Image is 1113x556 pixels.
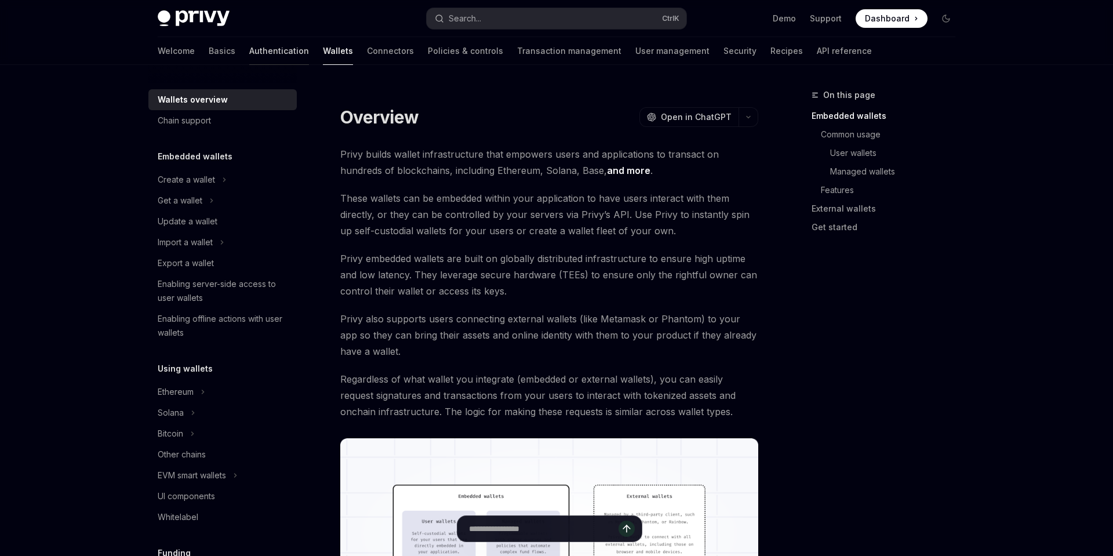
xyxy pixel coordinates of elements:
[148,211,297,232] a: Update a wallet
[158,406,184,420] div: Solana
[148,169,297,190] button: Create a wallet
[148,190,297,211] button: Get a wallet
[148,253,297,274] a: Export a wallet
[158,468,226,482] div: EVM smart wallets
[148,423,297,444] button: Bitcoin
[158,235,213,249] div: Import a wallet
[148,274,297,308] a: Enabling server-side access to user wallets
[773,13,796,24] a: Demo
[812,218,965,237] a: Get started
[148,444,297,465] a: Other chains
[158,150,232,163] h5: Embedded wallets
[158,194,202,208] div: Get a wallet
[323,37,353,65] a: Wallets
[812,162,965,181] a: Managed wallets
[158,37,195,65] a: Welcome
[340,371,758,420] span: Regardless of what wallet you integrate (embedded or external wallets), you can easily request si...
[810,13,842,24] a: Support
[148,381,297,402] button: Ethereum
[158,173,215,187] div: Create a wallet
[823,88,875,102] span: On this page
[148,507,297,528] a: Whitelabel
[340,107,419,128] h1: Overview
[158,427,183,441] div: Bitcoin
[158,448,206,461] div: Other chains
[619,521,635,537] button: Send message
[428,37,503,65] a: Policies & controls
[158,10,230,27] img: dark logo
[635,37,710,65] a: User management
[158,256,214,270] div: Export a wallet
[158,215,217,228] div: Update a wallet
[158,312,290,340] div: Enabling offline actions with user wallets
[340,190,758,239] span: These wallets can be embedded within your application to have users interact with them directly, ...
[148,308,297,343] a: Enabling offline actions with user wallets
[148,486,297,507] a: UI components
[340,250,758,299] span: Privy embedded wallets are built on globally distributed infrastructure to ensure high uptime and...
[148,465,297,486] button: EVM smart wallets
[427,8,686,29] button: Search...CtrlK
[817,37,872,65] a: API reference
[249,37,309,65] a: Authentication
[812,199,965,218] a: External wallets
[148,232,297,253] button: Import a wallet
[639,107,739,127] button: Open in ChatGPT
[812,181,965,199] a: Features
[158,489,215,503] div: UI components
[158,114,211,128] div: Chain support
[856,9,927,28] a: Dashboard
[770,37,803,65] a: Recipes
[148,89,297,110] a: Wallets overview
[661,111,732,123] span: Open in ChatGPT
[158,385,194,399] div: Ethereum
[812,107,965,125] a: Embedded wallets
[158,362,213,376] h5: Using wallets
[937,9,955,28] button: Toggle dark mode
[158,510,198,524] div: Whitelabel
[340,311,758,359] span: Privy also supports users connecting external wallets (like Metamask or Phantom) to your app so t...
[158,277,290,305] div: Enabling server-side access to user wallets
[148,402,297,423] button: Solana
[209,37,235,65] a: Basics
[662,14,679,23] span: Ctrl K
[517,37,621,65] a: Transaction management
[367,37,414,65] a: Connectors
[723,37,756,65] a: Security
[469,516,619,542] input: Ask a question...
[865,13,910,24] span: Dashboard
[812,144,965,162] a: User wallets
[158,93,228,107] div: Wallets overview
[148,110,297,131] a: Chain support
[607,165,650,177] a: and more
[812,125,965,144] a: Common usage
[449,12,481,26] div: Search...
[340,146,758,179] span: Privy builds wallet infrastructure that empowers users and applications to transact on hundreds o...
